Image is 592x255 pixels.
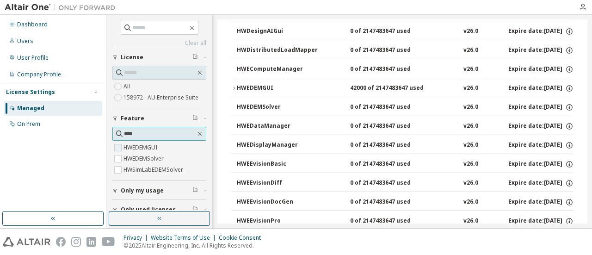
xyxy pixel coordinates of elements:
[112,39,206,47] a: Clear all
[508,217,573,225] div: Expire date: [DATE]
[112,108,206,129] button: Feature
[508,122,573,131] div: Expire date: [DATE]
[237,59,573,80] button: HWEComputeManager0 of 2147483647 usedv26.0Expire date:[DATE]
[121,115,144,122] span: Feature
[123,153,166,164] label: HWEDEMSolver
[237,192,573,212] button: HWEEvisionDocGen0 of 2147483647 usedv26.0Expire date:[DATE]
[237,198,320,206] div: HWEEvisionDocGen
[508,141,573,149] div: Expire date: [DATE]
[219,234,266,242] div: Cookie Consent
[121,206,176,213] span: Only used licenses
[237,135,573,155] button: HWEDisplayManager0 of 2147483647 usedv26.0Expire date:[DATE]
[508,46,573,55] div: Expire date: [DATE]
[463,103,478,112] div: v26.0
[102,237,115,247] img: youtube.svg
[350,46,433,55] div: 0 of 2147483647 used
[463,122,478,131] div: v26.0
[463,179,478,187] div: v26.0
[121,187,164,194] span: Only my usage
[237,21,573,42] button: HWDesignAIGui0 of 2147483647 usedv26.0Expire date:[DATE]
[86,237,96,247] img: linkedin.svg
[237,27,320,36] div: HWDesignAIGui
[463,65,478,74] div: v26.0
[151,234,219,242] div: Website Terms of Use
[350,122,433,131] div: 0 of 2147483647 used
[508,84,573,93] div: Expire date: [DATE]
[237,173,573,193] button: HWEEvisionDiff0 of 2147483647 usedv26.0Expire date:[DATE]
[508,198,573,206] div: Expire date: [DATE]
[463,27,478,36] div: v26.0
[237,97,573,118] button: HWEDEMSolver0 of 2147483647 usedv26.0Expire date:[DATE]
[5,3,120,12] img: Altair One
[350,141,433,149] div: 0 of 2147483647 used
[463,160,478,168] div: v26.0
[237,179,320,187] div: HWEEvisionDiff
[192,115,198,122] span: Clear filter
[350,179,433,187] div: 0 of 2147483647 used
[237,122,320,131] div: HWEDataManager
[112,47,206,68] button: License
[237,84,320,93] div: HWEDEMGUI
[71,237,81,247] img: instagram.svg
[237,211,573,231] button: HWEEvisionPro0 of 2147483647 usedv26.0Expire date:[DATE]
[508,103,573,112] div: Expire date: [DATE]
[123,81,132,92] label: All
[17,105,44,112] div: Managed
[350,217,433,225] div: 0 of 2147483647 used
[237,65,320,74] div: HWEComputeManager
[508,179,573,187] div: Expire date: [DATE]
[350,27,433,36] div: 0 of 2147483647 used
[17,71,61,78] div: Company Profile
[192,206,198,213] span: Clear filter
[237,40,573,61] button: HWDistributedLoadMapper0 of 2147483647 usedv26.0Expire date:[DATE]
[463,141,478,149] div: v26.0
[192,54,198,61] span: Clear filter
[231,78,573,99] button: HWEDEMGUI42000 of 2147483647 usedv26.0Expire date:[DATE]
[463,46,478,55] div: v26.0
[6,88,55,96] div: License Settings
[508,160,573,168] div: Expire date: [DATE]
[463,217,478,225] div: v26.0
[123,234,151,242] div: Privacy
[237,46,320,55] div: HWDistributedLoadMapper
[237,103,320,112] div: HWEDEMSolver
[123,142,159,153] label: HWEDEMGUI
[237,116,573,137] button: HWEDataManager0 of 2147483647 usedv26.0Expire date:[DATE]
[350,198,433,206] div: 0 of 2147483647 used
[508,27,573,36] div: Expire date: [DATE]
[237,154,573,174] button: HWEEvisionBasic0 of 2147483647 usedv26.0Expire date:[DATE]
[17,54,49,62] div: User Profile
[112,199,206,220] button: Only used licenses
[237,141,320,149] div: HWEDisplayManager
[350,160,433,168] div: 0 of 2147483647 used
[17,37,33,45] div: Users
[237,160,320,168] div: HWEEvisionBasic
[237,217,320,225] div: HWEEvisionPro
[121,54,143,61] span: License
[192,187,198,194] span: Clear filter
[3,237,50,247] img: altair_logo.svg
[123,164,185,175] label: HWSimLabEDEMSolver
[463,198,478,206] div: v26.0
[350,84,433,93] div: 42000 of 2147483647 used
[123,92,200,103] label: 158972 - AU Enterprise Suite
[463,84,478,93] div: v26.0
[508,65,573,74] div: Expire date: [DATE]
[112,180,206,201] button: Only my usage
[17,21,48,28] div: Dashboard
[350,103,433,112] div: 0 of 2147483647 used
[56,237,66,247] img: facebook.svg
[123,242,266,249] p: © 2025 Altair Engineering, Inc. All Rights Reserved.
[350,65,433,74] div: 0 of 2147483647 used
[17,120,40,128] div: On Prem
